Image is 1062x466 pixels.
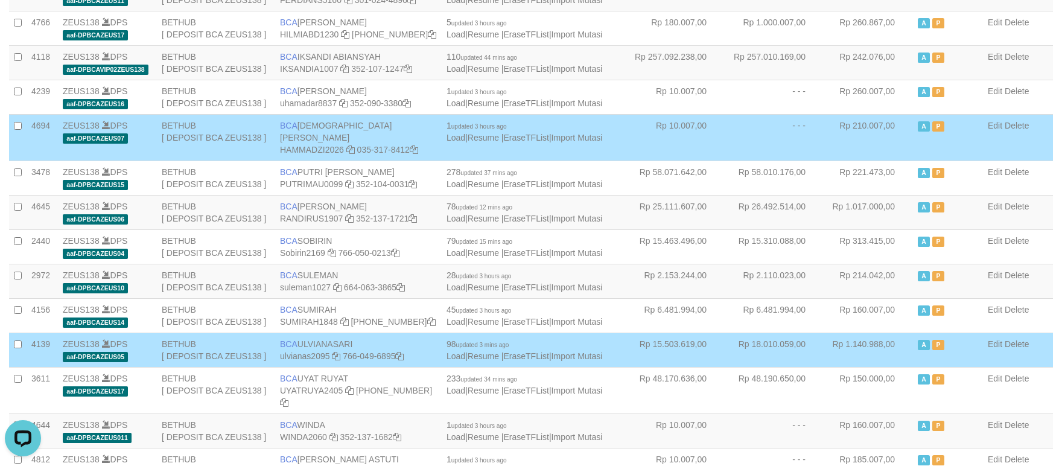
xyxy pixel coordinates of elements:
[447,420,507,430] span: 1
[275,229,442,264] td: SOBIRIN 766-050-0213
[447,202,512,211] span: 78
[988,121,1002,130] a: Edit
[932,18,944,28] span: Paused
[552,98,603,108] a: Import Mutasi
[503,386,548,395] a: EraseTFList
[451,123,507,130] span: updated 3 hours ago
[468,432,499,442] a: Resume
[552,30,603,39] a: Import Mutasi
[503,282,548,292] a: EraseTFList
[824,367,913,413] td: Rp 150.000,00
[280,86,297,96] span: BCA
[988,339,1002,349] a: Edit
[447,98,465,108] a: Load
[339,98,348,108] a: Copy uhamadar8837 to clipboard
[63,420,100,430] a: ZEUS138
[157,229,275,264] td: BETHUB [ DEPOSIT BCA ZEUS138 ]
[280,398,288,407] a: Copy 4062304107 to clipboard
[27,161,58,195] td: 3478
[275,333,442,367] td: ULVIANASARI 766-049-6895
[626,11,725,45] td: Rp 180.007,00
[447,305,602,327] span: | | |
[447,236,512,246] span: 79
[824,80,913,114] td: Rp 260.007,00
[275,11,442,45] td: [PERSON_NAME] [PHONE_NUMBER]
[58,333,157,367] td: DPS
[345,214,354,223] a: Copy RANDIRUS1907 to clipboard
[346,145,355,155] a: Copy HAMMADZI2026 to clipboard
[468,317,499,327] a: Resume
[1005,86,1029,96] a: Delete
[456,273,512,279] span: updated 3 hours ago
[503,179,548,189] a: EraseTFList
[58,114,157,161] td: DPS
[725,367,824,413] td: Rp 48.190.650,00
[447,305,511,314] span: 45
[58,80,157,114] td: DPS
[468,133,499,142] a: Resume
[552,386,603,395] a: Import Mutasi
[58,45,157,80] td: DPS
[456,238,512,245] span: updated 15 mins ago
[451,20,507,27] span: updated 3 hours ago
[447,386,465,395] a: Load
[63,52,100,62] a: ZEUS138
[456,307,512,314] span: updated 3 hours ago
[280,282,331,292] a: suleman1027
[447,248,465,258] a: Load
[58,161,157,195] td: DPS
[468,282,499,292] a: Resume
[725,298,824,333] td: Rp 6.481.994,00
[63,374,100,383] a: ZEUS138
[988,18,1002,27] a: Edit
[932,421,944,431] span: Paused
[447,270,602,292] span: | | |
[552,248,603,258] a: Import Mutasi
[58,229,157,264] td: DPS
[58,195,157,229] td: DPS
[63,18,100,27] a: ZEUS138
[1005,236,1029,246] a: Delete
[447,202,602,223] span: | | |
[824,45,913,80] td: Rp 242.076,00
[27,195,58,229] td: 4645
[918,53,930,63] span: Active
[280,167,297,177] span: BCA
[341,30,349,39] a: Copy HILMIABD1230 to clipboard
[1005,339,1029,349] a: Delete
[27,80,58,114] td: 4239
[280,30,339,39] a: HILMIABD1230
[988,202,1002,211] a: Edit
[725,264,824,298] td: Rp 2.110.023,00
[409,179,417,189] a: Copy 3521040031 to clipboard
[63,318,128,328] span: aaf-DPBCAZEUS14
[63,249,128,259] span: aaf-DPBCAZEUS04
[63,352,128,362] span: aaf-DPBCAZEUS05
[275,413,442,448] td: WINDA 352-137-1682
[503,317,548,327] a: EraseTFList
[1005,270,1029,280] a: Delete
[918,121,930,132] span: Active
[447,167,602,189] span: | | |
[280,420,297,430] span: BCA
[27,45,58,80] td: 4118
[58,298,157,333] td: DPS
[552,432,603,442] a: Import Mutasi
[447,121,602,142] span: | | |
[157,367,275,413] td: BETHUB [ DEPOSIT BCA ZEUS138 ]
[27,114,58,161] td: 4694
[395,351,404,361] a: Copy 7660496895 to clipboard
[626,413,725,448] td: Rp 10.007,00
[447,121,507,130] span: 1
[447,282,465,292] a: Load
[552,179,603,189] a: Import Mutasi
[157,11,275,45] td: BETHUB [ DEPOSIT BCA ZEUS138 ]
[157,80,275,114] td: BETHUB [ DEPOSIT BCA ZEUS138 ]
[447,18,507,27] span: 5
[725,413,824,448] td: - - -
[280,317,338,327] a: SUMIRAH1848
[157,161,275,195] td: BETHUB [ DEPOSIT BCA ZEUS138 ]
[918,18,930,28] span: Active
[447,374,517,383] span: 233
[447,339,509,349] span: 98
